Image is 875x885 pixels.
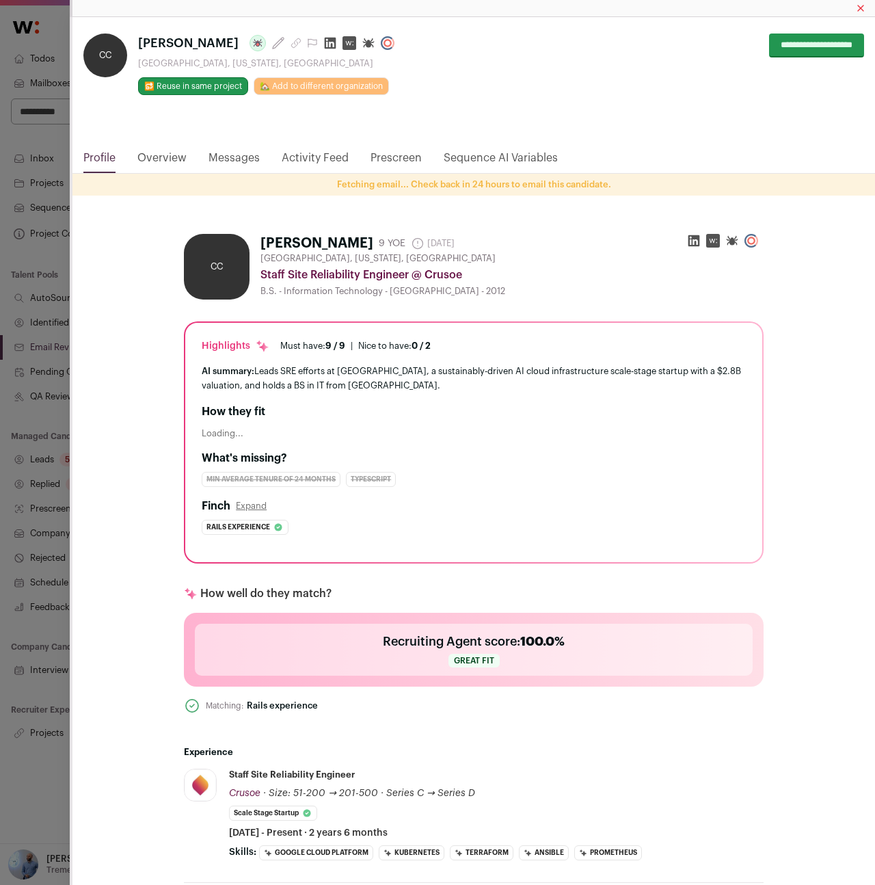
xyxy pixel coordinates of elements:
[202,367,254,375] span: AI summary:
[260,234,373,253] h1: [PERSON_NAME]
[208,150,260,173] a: Messages
[202,339,269,353] div: Highlights
[137,150,187,173] a: Overview
[519,845,569,860] li: Ansible
[229,826,388,840] span: [DATE] - Present · 2 years 6 months
[346,472,396,487] div: TypeScript
[379,237,405,250] div: 9 YOE
[325,341,345,350] span: 9 / 9
[202,364,746,393] div: Leads SRE efforts at [GEOGRAPHIC_DATA], a sustainably-driven AI cloud infrastructure scale-stage ...
[520,635,565,648] span: 100.0%
[412,341,431,350] span: 0 / 2
[138,77,248,95] button: 🔂 Reuse in same project
[386,789,475,798] span: Series C → Series D
[202,498,230,514] h2: Finch
[206,520,270,534] span: Rails experience
[448,654,500,668] span: Great fit
[574,845,642,860] li: Prometheus
[72,179,875,190] p: Fetching email... Check back in 24 hours to email this candidate.
[236,501,267,512] button: Expand
[260,253,496,264] span: [GEOGRAPHIC_DATA], [US_STATE], [GEOGRAPHIC_DATA]
[138,34,239,53] span: [PERSON_NAME]
[259,845,373,860] li: Google Cloud Platform
[247,700,318,711] div: Rails experience
[260,267,764,283] div: Staff Site Reliability Engineer @ Crusoe
[83,150,116,173] a: Profile
[184,234,250,300] div: CC
[229,806,317,821] li: Scale Stage Startup
[254,77,389,95] a: 🏡 Add to different organization
[83,34,127,77] div: CC
[358,341,431,352] div: Nice to have:
[371,150,422,173] a: Prescreen
[260,286,764,297] div: B.S. - Information Technology - [GEOGRAPHIC_DATA] - 2012
[280,341,345,352] div: Must have:
[383,632,565,651] h2: Recruiting Agent score:
[444,150,558,173] a: Sequence AI Variables
[381,787,383,800] span: ·
[229,769,355,781] div: Staff Site Reliability Engineer
[450,845,513,860] li: Terraform
[202,472,340,487] div: min average tenure of 24 months
[202,450,746,466] h2: What's missing?
[280,341,431,352] ul: |
[229,789,260,798] span: Crusoe
[282,150,349,173] a: Activity Feed
[185,769,216,801] img: bacefba905fa943cbc7c3d6cd632f2d9b9865faac299b0d8198f36420fd3cef3.jpg
[138,58,400,69] div: [GEOGRAPHIC_DATA], [US_STATE], [GEOGRAPHIC_DATA]
[202,404,746,420] h2: How they fit
[411,237,455,250] span: [DATE]
[229,845,256,859] span: Skills:
[202,428,746,439] div: Loading...
[200,585,332,602] p: How well do they match?
[184,747,764,758] h2: Experience
[379,845,444,860] li: Kubernetes
[263,789,378,798] span: · Size: 51-200 → 201-500
[206,700,244,712] div: Matching:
